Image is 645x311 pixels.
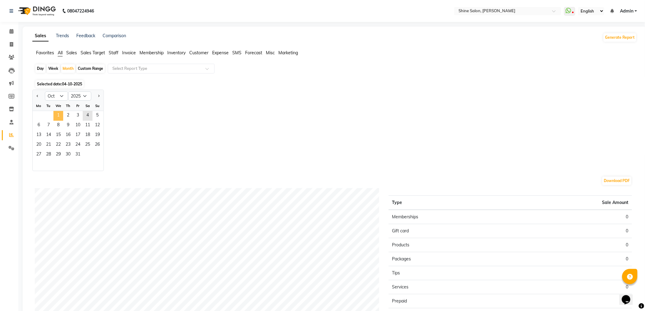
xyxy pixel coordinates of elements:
div: Saturday, October 11, 2025 [83,121,92,130]
div: Saturday, October 25, 2025 [83,140,92,150]
td: 0 [510,238,632,252]
div: Friday, October 3, 2025 [73,111,83,121]
span: 13 [34,130,44,140]
span: 3 [73,111,83,121]
div: Tuesday, October 21, 2025 [44,140,53,150]
span: 27 [34,150,44,160]
span: 19 [92,130,102,140]
span: 10 [73,121,83,130]
div: Fr [73,101,83,111]
span: 14 [44,130,53,140]
span: 23 [63,140,73,150]
span: 4 [83,111,92,121]
div: Tuesday, October 7, 2025 [44,121,53,130]
div: Monday, October 13, 2025 [34,130,44,140]
div: Wednesday, October 8, 2025 [53,121,63,130]
span: Staff [109,50,118,55]
div: Wednesday, October 1, 2025 [53,111,63,121]
th: Type [389,196,510,210]
div: Sunday, October 19, 2025 [92,130,102,140]
span: Invoice [122,50,136,55]
span: 18 [83,130,92,140]
span: SMS [232,50,241,55]
span: 15 [53,130,63,140]
select: Select month [45,91,68,101]
div: Tuesday, October 14, 2025 [44,130,53,140]
span: 11 [83,121,92,130]
td: Gift card [389,224,510,238]
span: Admin [620,8,633,14]
div: Wednesday, October 22, 2025 [53,140,63,150]
span: 04-10-2025 [62,82,82,86]
a: Comparison [103,33,126,38]
div: Th [63,101,73,111]
div: Wednesday, October 29, 2025 [53,150,63,160]
div: Friday, October 31, 2025 [73,150,83,160]
div: Week [47,64,60,73]
span: 26 [92,140,102,150]
td: 0 [510,224,632,238]
iframe: chat widget [619,287,639,305]
span: Membership [140,50,164,55]
span: 2 [63,111,73,121]
span: 9 [63,121,73,130]
button: Previous month [35,91,40,101]
span: Customer [189,50,208,55]
img: logo [16,2,57,20]
span: 1 [53,111,63,121]
span: Marketing [278,50,298,55]
div: Friday, October 24, 2025 [73,140,83,150]
span: 6 [34,121,44,130]
th: Sale Amount [510,196,632,210]
button: Download PDF [602,177,631,185]
div: Saturday, October 4, 2025 [83,111,92,121]
div: Friday, October 10, 2025 [73,121,83,130]
span: Selected date: [35,80,84,88]
span: 7 [44,121,53,130]
span: 31 [73,150,83,160]
span: 28 [44,150,53,160]
td: 0 [510,252,632,266]
div: Month [61,64,75,73]
span: 8 [53,121,63,130]
select: Select year [68,91,91,101]
div: Saturday, October 18, 2025 [83,130,92,140]
div: Monday, October 6, 2025 [34,121,44,130]
div: Thursday, October 23, 2025 [63,140,73,150]
div: Sunday, October 26, 2025 [92,140,102,150]
td: 0 [510,294,632,308]
div: Sa [83,101,92,111]
td: 0 [510,266,632,280]
div: Sunday, October 5, 2025 [92,111,102,121]
div: Monday, October 27, 2025 [34,150,44,160]
div: Wednesday, October 15, 2025 [53,130,63,140]
button: Next month [96,91,101,101]
span: Sales [66,50,77,55]
span: Misc [266,50,275,55]
td: 0 [510,280,632,294]
span: 30 [63,150,73,160]
td: Prepaid [389,294,510,308]
div: Thursday, October 16, 2025 [63,130,73,140]
a: Trends [56,33,69,38]
span: Forecast [245,50,262,55]
span: 29 [53,150,63,160]
div: Thursday, October 9, 2025 [63,121,73,130]
a: Feedback [76,33,95,38]
td: Tips [389,266,510,280]
div: Tu [44,101,53,111]
div: Thursday, October 30, 2025 [63,150,73,160]
div: Tuesday, October 28, 2025 [44,150,53,160]
div: Day [35,64,45,73]
span: 17 [73,130,83,140]
span: 25 [83,140,92,150]
span: 24 [73,140,83,150]
td: Services [389,280,510,294]
div: Friday, October 17, 2025 [73,130,83,140]
span: 20 [34,140,44,150]
b: 08047224946 [67,2,94,20]
span: 21 [44,140,53,150]
td: Products [389,238,510,252]
div: Monday, October 20, 2025 [34,140,44,150]
span: Expense [212,50,229,55]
